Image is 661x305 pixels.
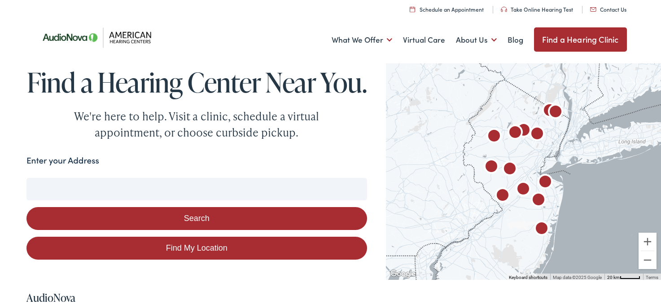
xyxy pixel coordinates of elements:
[495,155,524,184] div: AudioNova
[501,5,573,13] a: Take Online Hearing Test
[535,97,564,126] div: AudioNova
[639,251,657,269] button: Zoom out
[523,120,552,149] div: American Hearing Centers by AudioNova
[53,108,340,141] div: We're here to help. Visit a clinic, schedule a virtual appointment, or choose curbside pickup.
[26,237,367,260] a: Find My Location
[501,119,530,148] div: American Hearing Centers by AudioNova
[410,6,415,12] img: utility icon
[26,207,367,230] button: Search
[524,186,553,215] div: AudioNova
[534,27,627,52] a: Find a Hearing Clinic
[456,23,497,57] a: About Us
[410,5,484,13] a: Schedule an Appointment
[639,233,657,251] button: Zoom in
[590,5,626,13] a: Contact Us
[332,23,392,57] a: What We Offer
[509,117,538,146] div: AudioNova
[531,168,560,197] div: AudioNova
[403,23,445,57] a: Virtual Care
[388,268,418,280] a: Open this area in Google Maps (opens a new window)
[26,178,367,200] input: Enter your address or zip code
[477,153,506,182] div: AudioNova
[388,268,418,280] img: Google
[26,154,99,167] label: Enter your Address
[480,123,508,151] div: AudioNova
[553,275,602,280] span: Map data ©2025 Google
[607,275,620,280] span: 20 km
[26,67,367,97] h1: Find a Hearing Center Near You.
[508,23,523,57] a: Blog
[488,182,517,211] div: AudioNova
[509,176,538,204] div: AudioNova
[501,7,507,12] img: utility icon
[541,98,570,127] div: AudioNova
[509,274,547,281] button: Keyboard shortcuts
[604,274,643,280] button: Map Scale: 20 km per 42 pixels
[527,215,556,244] div: AudioNova
[26,290,75,305] a: AudioNova
[590,7,596,12] img: utility icon
[646,275,658,280] a: Terms (opens in new tab)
